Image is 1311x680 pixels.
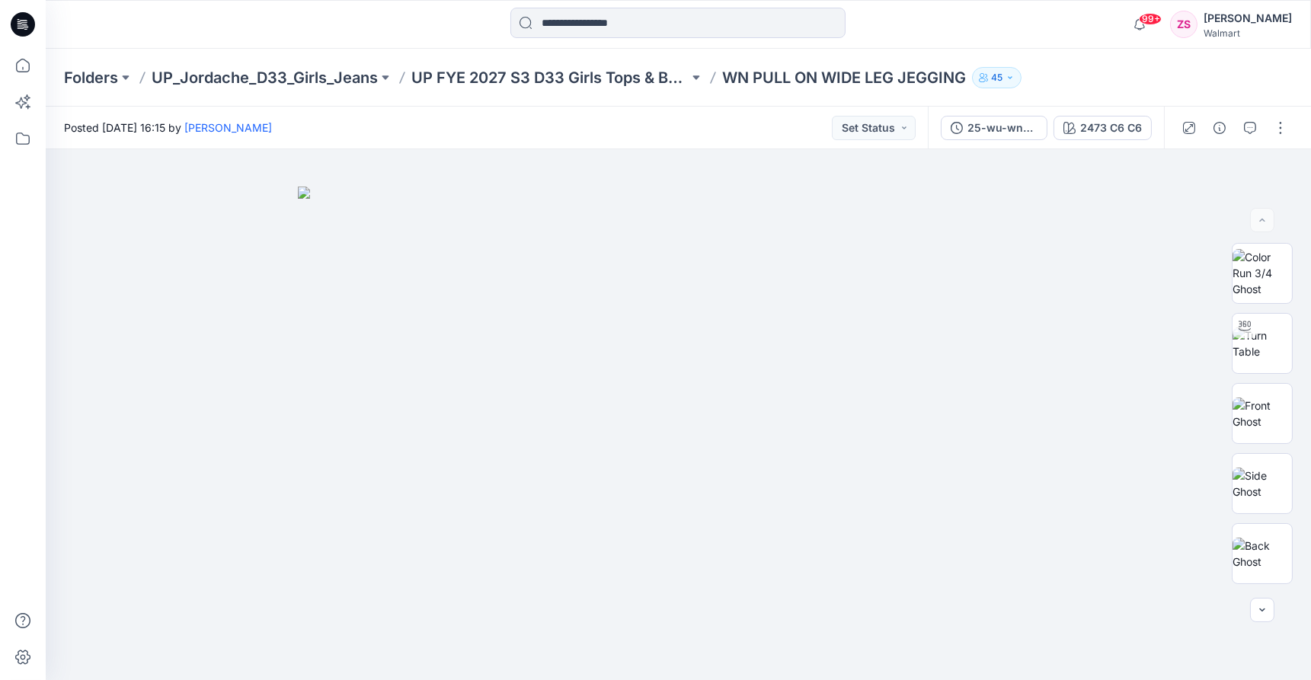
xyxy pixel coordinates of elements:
[1233,468,1292,500] img: Side Ghost
[1207,116,1232,140] button: Details
[991,69,1002,86] p: 45
[64,120,272,136] span: Posted [DATE] 16:15 by
[1080,120,1142,136] div: 2473 C6 C6
[184,121,272,134] a: [PERSON_NAME]
[1233,397,1292,429] img: Front Ghost
[1204,9,1292,27] div: [PERSON_NAME]
[1233,249,1292,297] img: Color Run 3/4 Ghost
[64,67,118,88] a: Folders
[1139,13,1162,25] span: 99+
[941,116,1047,140] button: 25-wu-wn-2473 2nd 0909 2025 sp26
[1204,27,1292,39] div: Walmart
[1233,538,1292,570] img: Back Ghost
[967,120,1038,136] div: 25-wu-wn-2473 2nd 0909 2025 sp26
[722,67,966,88] p: WN PULL ON WIDE LEG JEGGING
[152,67,378,88] a: UP_Jordache_D33_Girls_Jeans
[1233,327,1292,359] img: Turn Table
[411,67,689,88] a: UP FYE 2027 S3 D33 Girls Tops & Bottoms Jordache
[1054,116,1152,140] button: 2473 C6 C6
[1170,11,1197,38] div: ZS
[972,67,1022,88] button: 45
